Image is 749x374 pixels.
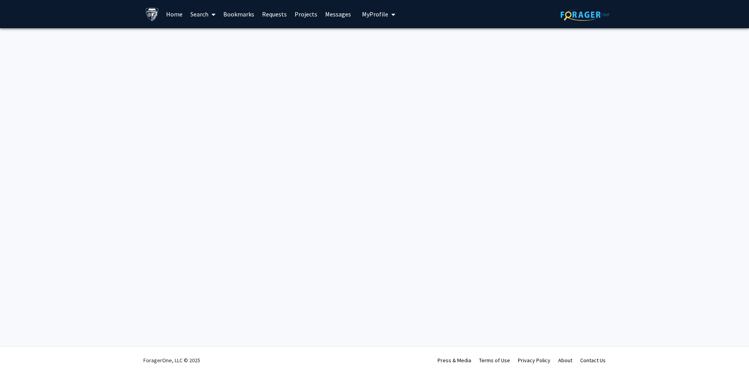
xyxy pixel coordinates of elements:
[321,0,355,28] a: Messages
[518,357,550,364] a: Privacy Policy
[143,347,200,374] div: ForagerOne, LLC © 2025
[479,357,510,364] a: Terms of Use
[438,357,471,364] a: Press & Media
[258,0,291,28] a: Requests
[162,0,186,28] a: Home
[145,7,159,21] img: Johns Hopkins University Logo
[558,357,572,364] a: About
[219,0,258,28] a: Bookmarks
[362,10,388,18] span: My Profile
[186,0,219,28] a: Search
[561,9,610,21] img: ForagerOne Logo
[291,0,321,28] a: Projects
[580,357,606,364] a: Contact Us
